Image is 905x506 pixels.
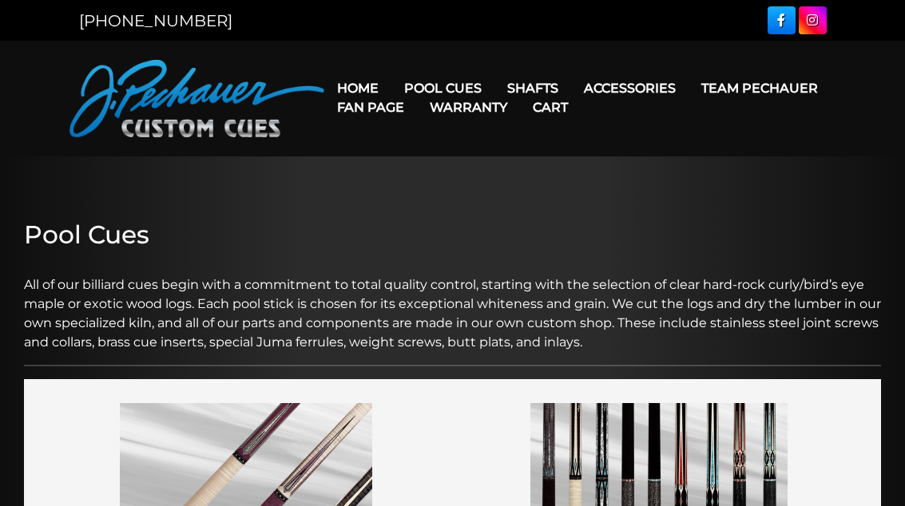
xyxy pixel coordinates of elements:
[689,68,831,109] a: Team Pechauer
[69,60,325,137] img: Pechauer Custom Cues
[324,68,391,109] a: Home
[520,87,581,128] a: Cart
[571,68,689,109] a: Accessories
[494,68,571,109] a: Shafts
[24,220,881,251] h2: Pool Cues
[24,256,881,352] p: All of our billiard cues begin with a commitment to total quality control, starting with the sele...
[391,68,494,109] a: Pool Cues
[324,87,417,128] a: Fan Page
[79,11,232,30] a: [PHONE_NUMBER]
[417,87,520,128] a: Warranty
